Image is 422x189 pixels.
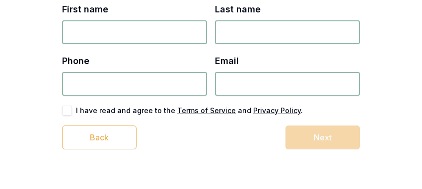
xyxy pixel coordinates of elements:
[215,56,239,66] label: Email
[253,106,301,115] a: Privacy Policy
[62,126,137,149] button: Back
[215,4,261,14] label: Last name
[62,4,108,14] label: First name
[177,106,236,115] a: Terms of Service
[62,56,89,66] label: Phone
[76,107,303,114] label: I have read and agree to the and .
